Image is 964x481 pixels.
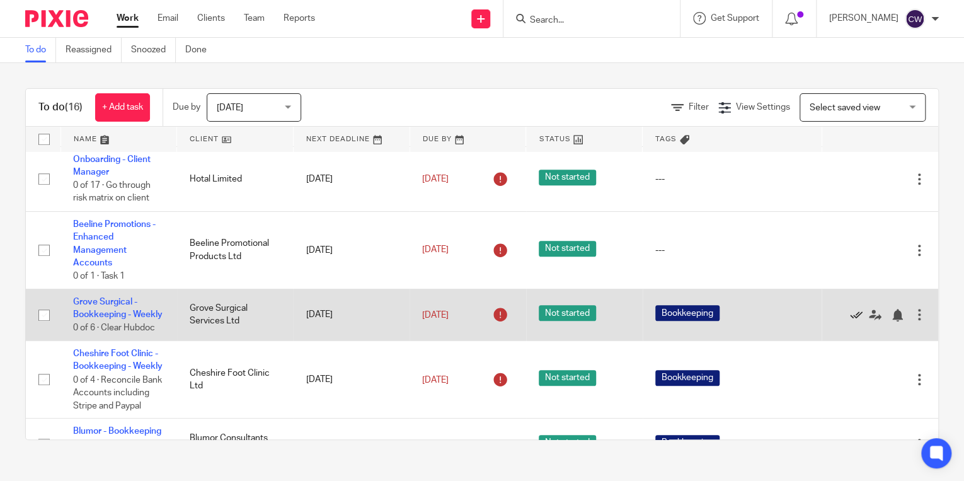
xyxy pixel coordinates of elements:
[293,289,410,340] td: [DATE]
[95,93,150,122] a: + Add task
[73,220,156,267] a: Beeline Promotions - Enhanced Management Accounts
[73,323,155,332] span: 0 of 6 · Clear Hubdoc
[293,419,410,470] td: [DATE]
[689,103,709,112] span: Filter
[736,103,790,112] span: View Settings
[185,38,216,62] a: Done
[158,12,178,25] a: Email
[539,170,596,185] span: Not started
[73,298,163,319] a: Grove Surgical - Bookkeeping - Weekly
[810,103,880,112] span: Select saved view
[73,155,151,177] a: Onboarding - Client Manager
[177,289,294,340] td: Grove Surgical Services Ltd
[655,435,720,451] span: Bookkeeping
[529,15,642,26] input: Search
[66,38,122,62] a: Reassigned
[177,340,294,418] td: Cheshire Foot Clinic Ltd
[711,14,759,23] span: Get Support
[655,173,810,185] div: ---
[117,12,139,25] a: Work
[38,101,83,114] h1: To do
[197,12,225,25] a: Clients
[73,271,125,280] span: 0 of 1 · Task 1
[655,370,720,386] span: Bookkeeping
[422,310,449,319] span: [DATE]
[905,9,925,29] img: svg%3E
[284,12,315,25] a: Reports
[73,427,161,448] a: Blumor - Bookkeeping - Monthly
[539,370,596,386] span: Not started
[655,305,720,321] span: Bookkeeping
[173,101,200,113] p: Due by
[177,211,294,289] td: Beeline Promotional Products Ltd
[850,308,869,321] a: Mark as done
[293,147,410,212] td: [DATE]
[293,211,410,289] td: [DATE]
[217,103,243,112] span: [DATE]
[422,175,449,183] span: [DATE]
[25,38,56,62] a: To do
[73,375,162,410] span: 0 of 4 · Reconcile Bank Accounts including Stripe and Paypal
[655,244,810,257] div: ---
[25,10,88,27] img: Pixie
[539,305,596,321] span: Not started
[829,12,898,25] p: [PERSON_NAME]
[539,435,596,451] span: Not started
[131,38,176,62] a: Snoozed
[73,181,151,203] span: 0 of 17 · Go through risk matrix on client
[177,419,294,470] td: Blumor Consultants Limited
[65,102,83,112] span: (16)
[422,375,449,384] span: [DATE]
[177,147,294,212] td: Hotal Limited
[293,340,410,418] td: [DATE]
[655,136,677,142] span: Tags
[244,12,265,25] a: Team
[73,349,163,371] a: Cheshire Foot Clinic - Bookkeeping - Weekly
[539,241,596,257] span: Not started
[422,246,449,255] span: [DATE]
